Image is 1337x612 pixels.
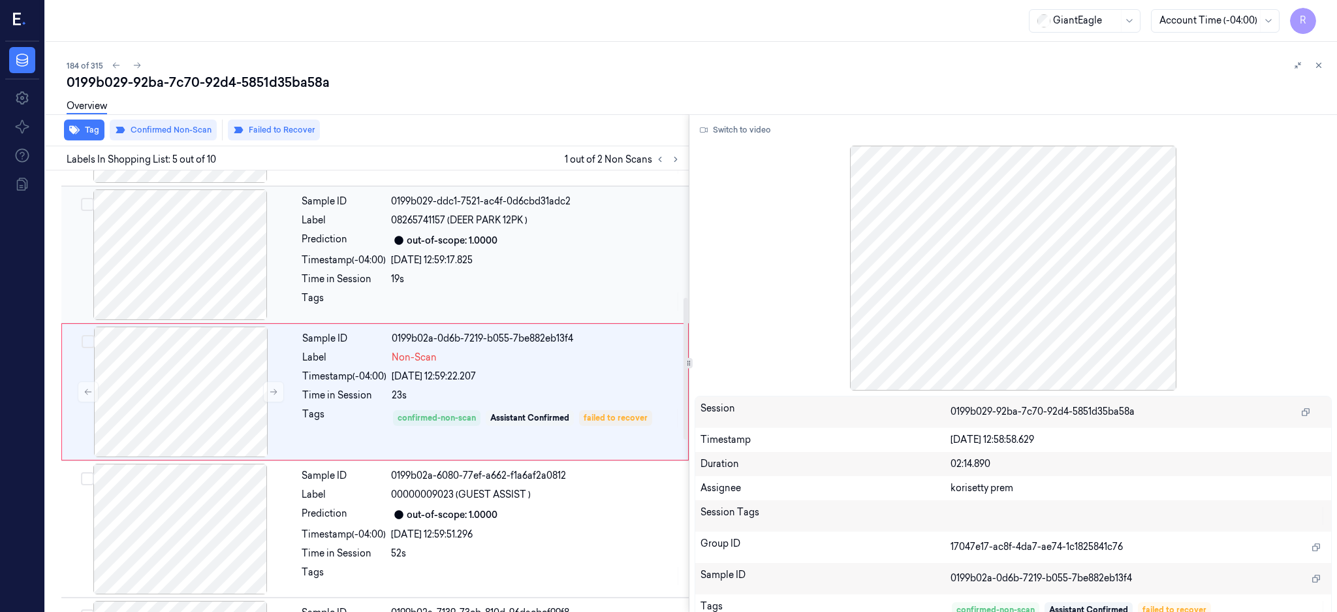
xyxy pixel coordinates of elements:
div: 0199b029-92ba-7c70-92d4-5851d35ba58a [67,73,1327,91]
div: Timestamp (-04:00) [302,528,386,541]
div: [DATE] 12:58:58.629 [951,433,1326,447]
span: Labels In Shopping List: 5 out of 10 [67,153,216,167]
span: 00000009023 (GUEST ASSIST ) [391,488,531,502]
div: 0199b02a-6080-77ef-a662-f1a6af2a0812 [391,469,681,483]
div: [DATE] 12:59:51.296 [391,528,681,541]
button: Failed to Recover [228,120,320,140]
div: Prediction [302,507,386,523]
div: 02:14.890 [951,457,1326,471]
button: Confirmed Non-Scan [110,120,217,140]
div: Label [302,214,386,227]
span: 184 of 315 [67,60,103,71]
span: 1 out of 2 Non Scans [565,152,684,167]
div: Timestamp [700,433,951,447]
div: Time in Session [302,389,386,402]
div: 23s [392,389,680,402]
div: Sample ID [302,195,386,208]
div: Timestamp (-04:00) [302,370,386,383]
div: korisetty prem [951,481,1326,495]
div: confirmed-non-scan [398,412,476,424]
div: out-of-scope: 1.0000 [407,508,497,522]
div: Time in Session [302,272,386,286]
span: 08265741157 (DEER PARK 12PK ) [391,214,527,227]
div: Prediction [302,233,386,248]
div: [DATE] 12:59:17.825 [391,253,681,267]
div: Group ID [700,537,951,558]
div: Label [302,488,386,502]
div: Sample ID [302,332,386,346]
div: Label [302,351,386,364]
button: Tag [64,120,104,140]
div: [DATE] 12:59:22.207 [392,370,680,383]
div: 52s [391,547,681,560]
button: Select row [81,472,94,485]
div: Assistant Confirmed [490,412,569,424]
div: Tags [302,291,386,312]
span: Non-Scan [392,351,437,364]
div: Tags [302,566,386,587]
span: 17047e17-ac8f-4da7-ae74-1c1825841c76 [951,540,1123,554]
button: Select row [81,198,94,211]
div: 0199b02a-0d6b-7219-b055-7be882eb13f4 [392,332,680,346]
div: Duration [700,457,951,471]
div: Time in Session [302,547,386,560]
span: 0199b029-92ba-7c70-92d4-5851d35ba58a [951,405,1135,419]
button: Select row [82,335,95,348]
div: Sample ID [700,568,951,589]
div: failed to recover [584,412,648,424]
button: R [1290,8,1316,34]
div: 0199b029-ddc1-7521-ac4f-0d6cbd31adc2 [391,195,681,208]
div: 19s [391,272,681,286]
div: Tags [302,408,386,428]
div: Timestamp (-04:00) [302,253,386,267]
div: out-of-scope: 1.0000 [407,234,497,248]
div: Session [700,402,951,423]
div: Session Tags [700,506,951,526]
div: Sample ID [302,469,386,483]
button: Switch to video [695,120,776,140]
a: Overview [67,99,107,114]
div: Assignee [700,481,951,495]
span: 0199b02a-0d6b-7219-b055-7be882eb13f4 [951,572,1132,585]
